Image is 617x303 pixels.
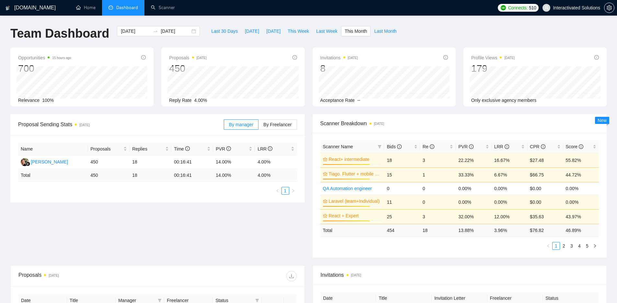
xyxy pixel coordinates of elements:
td: 11 [384,195,420,209]
td: 00:16:41 [171,155,213,169]
time: [DATE] [504,56,514,60]
td: $35.63 [527,209,563,224]
td: 14.00% [213,155,255,169]
li: Next Page [591,242,599,250]
span: crown [323,157,327,162]
a: React + Expert [329,212,381,219]
td: 00:16:41 [171,169,213,182]
a: 4 [576,242,583,249]
td: 15 [384,167,420,182]
span: left [276,189,280,193]
td: 0.00% [563,195,599,209]
a: Tiago. Flutter + mobile app [329,170,381,177]
td: 13.88 % [456,224,491,236]
span: info-circle [141,55,146,60]
span: dashboard [109,5,113,10]
button: right [289,187,297,195]
span: Time [174,146,189,151]
span: info-circle [185,146,190,151]
span: By manager [229,122,253,127]
td: 0 [420,182,456,195]
a: homeHome [76,5,96,10]
span: Last Month [374,28,396,35]
span: This Month [345,28,367,35]
span: info-circle [443,55,448,60]
span: info-circle [397,144,402,149]
time: 15 hours ago [52,56,71,60]
span: By Freelancer [263,122,291,127]
img: logo [6,3,10,13]
span: PVR [216,146,231,151]
th: Proposals [88,143,130,155]
a: 2 [560,242,567,249]
a: 3 [568,242,575,249]
span: 4.00% [194,98,207,103]
div: Proposals [18,271,157,281]
span: info-circle [226,146,231,151]
span: crown [323,213,327,218]
li: 5 [583,242,591,250]
span: Proposal Sending Stats [18,120,224,128]
a: YS[PERSON_NAME] [21,159,68,164]
span: info-circle [505,144,509,149]
span: crown [323,199,327,203]
span: This Week [288,28,309,35]
span: Bids [387,144,401,149]
img: gigradar-bm.png [26,162,30,166]
span: filter [158,298,162,302]
img: upwork-logo.png [501,5,506,10]
button: Last Week [313,26,341,36]
span: right [291,189,295,193]
td: 1 [420,167,456,182]
span: Reply Rate [169,98,191,103]
button: [DATE] [263,26,284,36]
span: Replies [132,145,164,152]
span: info-circle [541,144,545,149]
span: CPR [530,144,545,149]
span: filter [378,145,382,149]
time: [DATE] [348,56,358,60]
td: 6.67% [492,167,527,182]
a: 5 [584,242,591,249]
div: 450 [169,62,207,75]
span: info-circle [469,144,474,149]
td: 4.00% [255,155,297,169]
td: 18 [130,155,171,169]
span: 100% [42,98,54,103]
a: 1 [282,187,289,194]
span: PVR [458,144,474,149]
td: 33.33% [456,167,491,182]
a: searchScanner [151,5,175,10]
td: 46.89 % [563,224,599,236]
td: 4.00 % [255,169,297,182]
time: [DATE] [49,274,59,277]
td: 0 [384,182,420,195]
span: LRR [257,146,272,151]
iframe: To enrich screen reader interactions, please activate Accessibility in Grammarly extension settings [595,281,611,297]
span: right [593,244,597,248]
td: 0.00% [492,182,527,195]
li: 3 [568,242,576,250]
th: Name [18,143,88,155]
td: Total [320,224,384,236]
td: 55.82% [563,153,599,167]
span: info-circle [430,144,434,149]
td: 12.00% [492,209,527,224]
td: 3 [420,209,456,224]
div: [PERSON_NAME] [31,158,68,165]
a: 1 [553,242,560,249]
span: Dashboard [116,5,138,10]
td: 14.00 % [213,169,255,182]
td: 0.00% [563,182,599,195]
td: $0.00 [527,195,563,209]
span: [DATE] [245,28,259,35]
td: $ 76.82 [527,224,563,236]
h1: Team Dashboard [10,26,109,41]
a: setting [604,5,614,10]
span: Opportunities [18,54,71,62]
span: user [544,6,549,10]
div: 8 [320,62,358,75]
